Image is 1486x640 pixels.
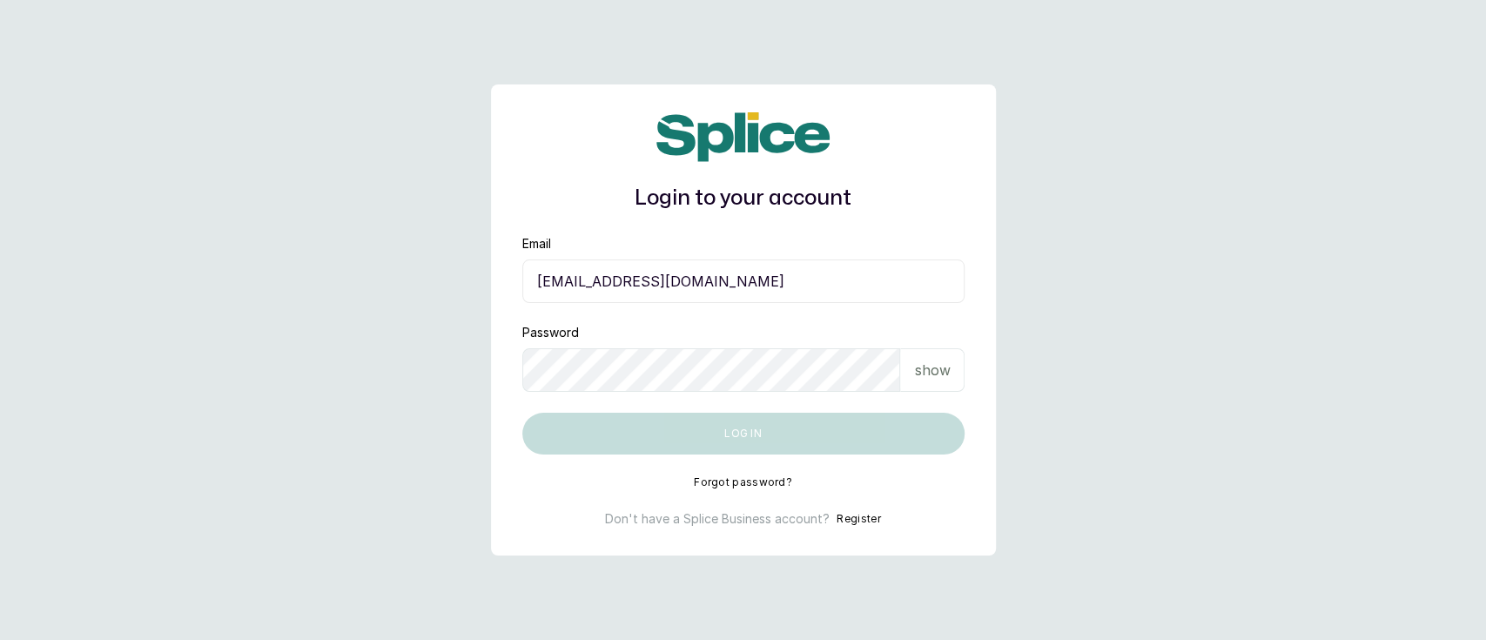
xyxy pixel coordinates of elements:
[522,183,965,214] h1: Login to your account
[837,510,880,528] button: Register
[522,259,965,303] input: email@acme.com
[522,324,579,341] label: Password
[605,510,830,528] p: Don't have a Splice Business account?
[914,360,950,381] p: show
[522,413,965,455] button: Log in
[694,475,792,489] button: Forgot password?
[522,235,551,253] label: Email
